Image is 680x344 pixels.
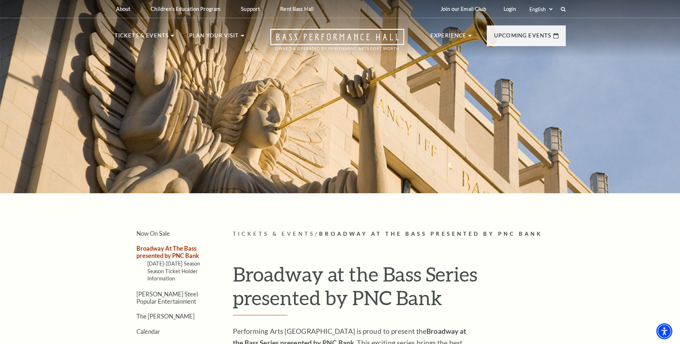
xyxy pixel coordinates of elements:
[147,268,198,282] a: Season Ticket Holder Information
[241,6,260,12] p: Support
[116,6,131,12] p: About
[115,31,169,44] p: Tickets & Events
[233,230,566,239] p: /
[136,313,195,320] a: The [PERSON_NAME]
[151,6,220,12] p: Children's Education Program
[494,31,552,44] p: Upcoming Events
[136,245,199,259] a: Broadway At The Bass presented by PNC Bank
[280,6,314,12] p: Rent Bass Hall
[430,31,467,44] p: Experience
[136,291,198,304] a: [PERSON_NAME] Steel Popular Entertainment
[147,260,200,267] a: [DATE]-[DATE] Season
[528,6,554,13] select: Select:
[233,262,566,316] h1: Broadway at the Bass Series presented by PNC Bank
[656,323,672,339] div: Accessibility Menu
[136,328,160,335] a: Calendar
[233,231,315,237] span: Tickets & Events
[319,231,542,237] span: Broadway At The Bass presented by PNC Bank
[136,230,170,237] a: Now On Sale
[189,31,239,44] p: Plan Your Visit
